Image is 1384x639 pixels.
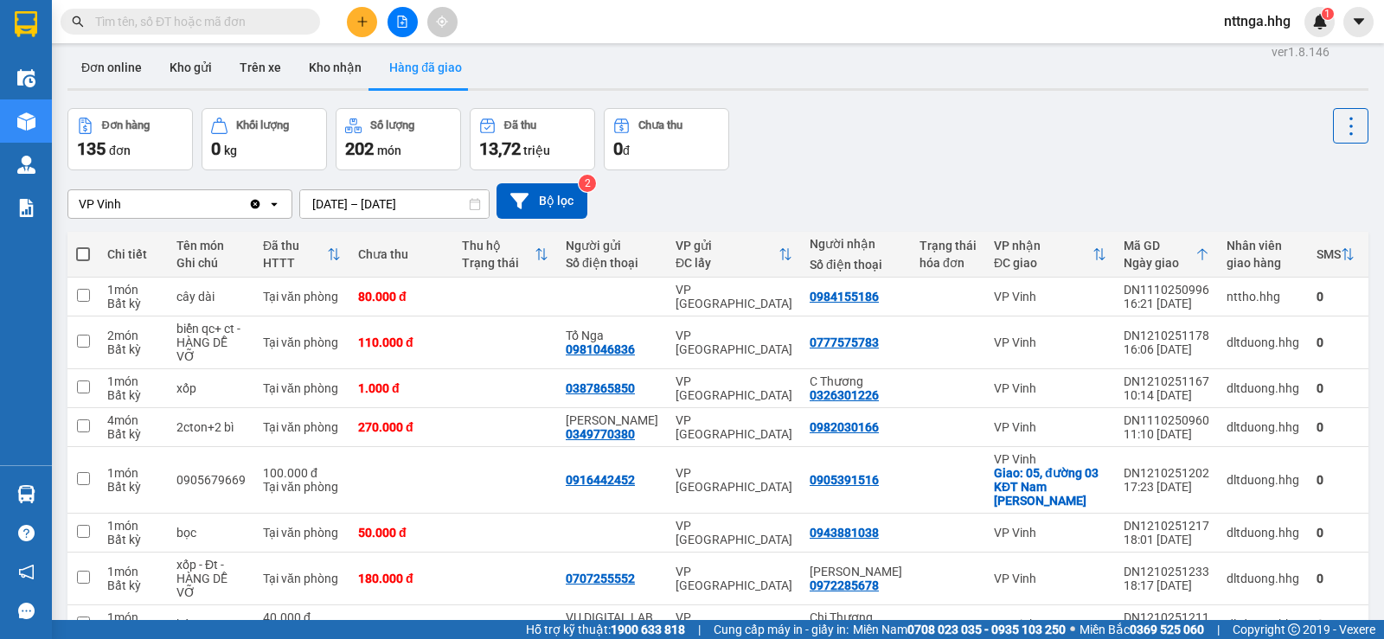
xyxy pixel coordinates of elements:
[17,112,35,131] img: warehouse-icon
[462,256,535,270] div: Trạng thái
[1227,572,1299,585] div: dltduong.hhg
[77,138,106,159] span: 135
[676,565,792,592] div: VP [GEOGRAPHIC_DATA]
[479,138,521,159] span: 13,72
[497,183,587,219] button: Bộ lọc
[18,603,35,619] span: message
[107,565,159,578] div: 1 món
[613,138,623,159] span: 0
[810,578,879,592] div: 0972285678
[263,572,341,585] div: Tại văn phòng
[263,381,341,395] div: Tại văn phòng
[17,69,35,87] img: warehouse-icon
[176,526,246,540] div: bọc
[994,466,1106,508] div: Giao: 05, đường 03 KĐT Nam Lê Lợi
[611,623,685,636] strong: 1900 633 818
[994,381,1106,395] div: VP Vinh
[67,108,193,170] button: Đơn hàng135đơn
[1124,256,1195,270] div: Ngày giao
[95,12,299,31] input: Tìm tên, số ĐT hoặc mã đơn
[15,11,37,37] img: logo-vxr
[1070,626,1075,633] span: ⚪️
[370,119,414,131] div: Số lượng
[566,381,635,395] div: 0387865850
[676,519,792,546] div: VP [GEOGRAPHIC_DATA]
[453,232,557,278] th: Toggle SortBy
[295,47,375,88] button: Kho nhận
[470,108,595,170] button: Đã thu13,72 triệu
[566,413,658,427] div: Thanh Trí
[1288,623,1300,636] span: copyright
[698,620,701,639] span: |
[1343,7,1374,37] button: caret-down
[358,290,445,304] div: 80.000 đ
[810,420,879,434] div: 0982030166
[810,335,879,349] div: 0777575783
[994,239,1092,252] div: VP nhận
[810,258,902,272] div: Số điện thoại
[994,526,1106,540] div: VP Vinh
[18,564,35,580] span: notification
[667,232,801,278] th: Toggle SortBy
[236,119,289,131] div: Khối lượng
[810,290,879,304] div: 0984155186
[1124,329,1209,342] div: DN1210251178
[579,175,596,192] sup: 2
[676,256,778,270] div: ĐC lấy
[263,290,341,304] div: Tại văn phòng
[566,427,635,441] div: 0349770380
[107,283,159,297] div: 1 món
[1351,14,1367,29] span: caret-down
[1124,374,1209,388] div: DN1210251167
[109,144,131,157] span: đơn
[1124,565,1209,578] div: DN1210251233
[1217,620,1220,639] span: |
[1317,617,1355,631] div: 0
[1317,290,1355,304] div: 0
[676,329,792,356] div: VP [GEOGRAPHIC_DATA]
[1124,413,1209,427] div: DN1110250960
[176,256,246,270] div: Ghi chú
[176,558,246,599] div: xốp - Đt -HÀNG DỄ VỠ
[1227,473,1299,487] div: dltduong.hhg
[1322,8,1334,20] sup: 1
[267,197,281,211] svg: open
[1317,572,1355,585] div: 0
[1227,381,1299,395] div: dltduong.hhg
[436,16,448,28] span: aim
[1124,480,1209,494] div: 17:23 [DATE]
[676,610,792,638] div: VP [GEOGRAPHIC_DATA]
[1124,519,1209,533] div: DN1210251217
[566,342,635,356] div: 0981046836
[427,7,458,37] button: aim
[263,480,341,494] div: Tại văn phòng
[1317,335,1355,349] div: 0
[347,7,377,37] button: plus
[18,525,35,541] span: question-circle
[263,466,341,480] div: 100.000 đ
[107,247,159,261] div: Chi tiết
[566,329,658,342] div: Tố Nga
[504,119,536,131] div: Đã thu
[462,239,535,252] div: Thu hộ
[176,420,246,434] div: 2cton+2 bì
[123,195,125,213] input: Selected VP Vinh.
[1324,8,1330,20] span: 1
[176,290,246,304] div: cây dài
[526,620,685,639] span: Hỗ trợ kỹ thuật:
[985,232,1115,278] th: Toggle SortBy
[566,610,658,624] div: VU DIGITAL LAB
[1124,342,1209,356] div: 16:06 [DATE]
[176,617,246,631] div: hộp
[248,197,262,211] svg: Clear value
[72,16,84,28] span: search
[202,108,327,170] button: Khối lượng0kg
[1124,610,1209,624] div: DN1210251211
[1227,420,1299,434] div: dltduong.hhg
[388,7,418,37] button: file-add
[1317,247,1341,261] div: SMS
[358,572,445,585] div: 180.000 đ
[107,533,159,546] div: Bất kỳ
[1227,335,1299,349] div: dltduong.hhg
[1227,256,1299,270] div: giao hàng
